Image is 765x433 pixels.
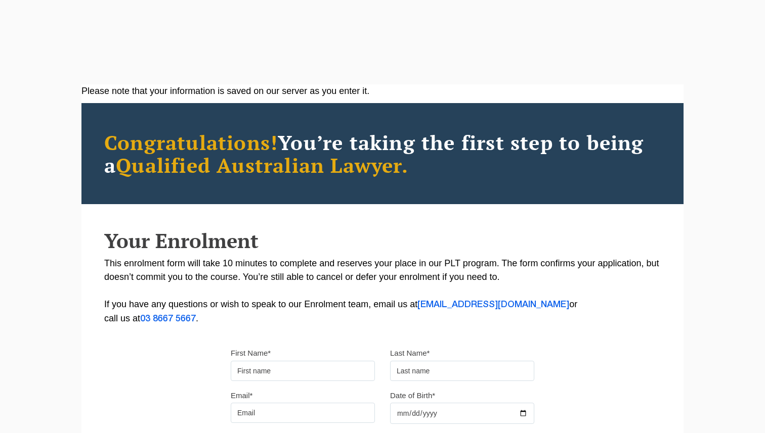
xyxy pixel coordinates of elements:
[390,391,435,401] label: Date of Birth*
[104,229,661,252] h2: Your Enrolment
[417,301,569,309] a: [EMAIL_ADDRESS][DOMAIN_NAME]
[231,348,271,358] label: First Name*
[231,361,375,381] input: First name
[104,129,278,156] span: Congratulations!
[140,315,196,323] a: 03 8667 5667
[231,391,252,401] label: Email*
[104,257,661,326] p: This enrolment form will take 10 minutes to complete and reserves your place in our PLT program. ...
[231,403,375,423] input: Email
[390,361,534,381] input: Last name
[390,348,430,358] label: Last Name*
[104,131,661,176] h2: You’re taking the first step to being a
[116,152,408,178] span: Qualified Australian Lawyer.
[81,84,684,98] div: Please note that your information is saved on our server as you enter it.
